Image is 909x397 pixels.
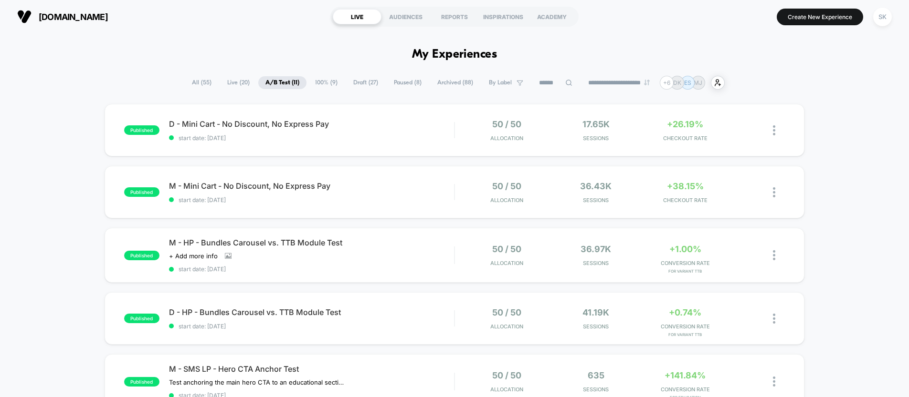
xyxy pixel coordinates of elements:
[492,307,521,317] span: 50 / 50
[490,386,523,393] span: Allocation
[660,76,674,90] div: + 6
[554,386,638,393] span: Sessions
[773,187,775,197] img: close
[673,79,681,86] p: DK
[124,377,159,387] span: published
[169,181,454,191] span: M - Mini Cart - No Discount, No Express Pay
[643,386,728,393] span: CONVERSION RATE
[169,307,454,317] span: D - HP - Bundles Carousel vs. TTB Module Test
[643,332,728,337] span: for Variant TTB
[169,265,454,273] span: start date: [DATE]
[430,9,479,24] div: REPORTS
[580,181,612,191] span: 36.43k
[489,79,512,86] span: By Label
[124,251,159,260] span: published
[669,307,701,317] span: +0.74%
[220,76,257,89] span: Live ( 20 )
[258,76,307,89] span: A/B Test ( 11 )
[185,76,219,89] span: All ( 55 )
[169,238,454,247] span: M - HP - Bundles Carousel vs. TTB Module Test
[669,244,701,254] span: +1.00%
[870,7,895,27] button: SK
[643,197,728,204] span: CHECKOUT RATE
[412,48,497,61] h1: My Experiences
[124,187,159,197] span: published
[694,79,702,86] p: MJ
[582,307,609,317] span: 41.19k
[643,135,728,142] span: CHECKOUT RATE
[643,323,728,330] span: CONVERSION RATE
[169,378,346,386] span: Test anchoring the main hero CTA to an educational section about our method vs. TTB product detai...
[643,269,728,274] span: for Variant TTB
[684,79,691,86] p: ES
[554,135,638,142] span: Sessions
[554,323,638,330] span: Sessions
[169,134,454,142] span: start date: [DATE]
[492,370,521,380] span: 50 / 50
[169,119,454,129] span: D - Mini Cart - No Discount, No Express Pay
[492,119,521,129] span: 50 / 50
[492,244,521,254] span: 50 / 50
[169,196,454,204] span: start date: [DATE]
[873,8,892,26] div: SK
[665,370,706,380] span: +141.84%
[492,181,521,191] span: 50 / 50
[588,370,604,380] span: 635
[490,135,523,142] span: Allocation
[773,250,775,260] img: close
[17,10,32,24] img: Visually logo
[667,119,703,129] span: +26.19%
[773,314,775,324] img: close
[124,125,159,135] span: published
[643,260,728,266] span: CONVERSION RATE
[430,76,480,89] span: Archived ( 88 )
[387,76,429,89] span: Paused ( 8 )
[308,76,345,89] span: 100% ( 9 )
[169,323,454,330] span: start date: [DATE]
[333,9,381,24] div: LIVE
[582,119,610,129] span: 17.65k
[528,9,576,24] div: ACADEMY
[644,80,650,85] img: end
[346,76,385,89] span: Draft ( 27 )
[124,314,159,323] span: published
[169,252,218,260] span: + Add more info
[39,12,108,22] span: [DOMAIN_NAME]
[581,244,611,254] span: 36.97k
[14,9,111,24] button: [DOMAIN_NAME]
[667,181,704,191] span: +38.15%
[169,364,454,374] span: M - SMS LP - Hero CTA Anchor Test
[554,197,638,204] span: Sessions
[554,260,638,266] span: Sessions
[490,197,523,204] span: Allocation
[777,9,863,25] button: Create New Experience
[773,377,775,387] img: close
[490,260,523,266] span: Allocation
[381,9,430,24] div: AUDIENCES
[490,323,523,330] span: Allocation
[773,125,775,135] img: close
[479,9,528,24] div: INSPIRATIONS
